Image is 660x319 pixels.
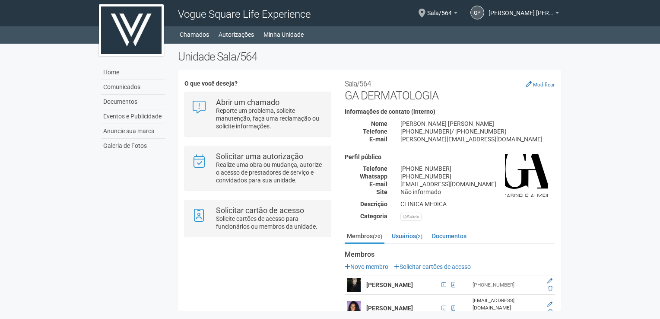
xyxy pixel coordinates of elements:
img: user.png [347,301,361,315]
a: Usuários(2) [390,230,425,242]
a: Editar membro [547,301,552,307]
h4: O que você deseja? [184,80,331,87]
h4: Informações de contato (interno) [345,108,555,115]
a: Solicitar uma autorização Realize uma obra ou mudança, autorize o acesso de prestadores de serviç... [191,153,324,184]
strong: Membros [345,251,555,258]
strong: Telefone [363,128,387,135]
span: Vogue Square Life Experience [178,8,311,20]
h2: GA DERMATOLOGIA [345,76,555,102]
a: Anuncie sua marca [101,124,165,139]
div: [PHONE_NUMBER] [473,281,541,289]
strong: Solicitar uma autorização [216,152,303,161]
small: Sala/564 [345,80,371,88]
a: Excluir membro [548,285,552,291]
a: Minha Unidade [263,29,304,41]
img: business.png [505,154,548,197]
a: Documentos [430,230,469,242]
span: GABRIELE PEREIRA ALMEIDA DA SILVA [489,1,553,16]
div: [PHONE_NUMBER]/ [PHONE_NUMBER] [394,128,561,135]
strong: E-mail [369,181,387,188]
a: GP [470,6,484,19]
h4: Perfil público [345,154,555,160]
strong: Site [376,188,387,195]
a: Autorizações [219,29,254,41]
a: Chamados [180,29,209,41]
strong: [PERSON_NAME] [366,305,413,312]
div: [PERSON_NAME][EMAIL_ADDRESS][DOMAIN_NAME] [394,135,561,143]
a: Solicitar cartão de acesso Solicite cartões de acesso para funcionários ou membros da unidade. [191,207,324,230]
strong: Whatsapp [360,173,387,180]
a: Sala/564 [427,11,457,18]
a: Home [101,65,165,80]
div: [EMAIL_ADDRESS][DOMAIN_NAME] [394,180,561,188]
a: Editar membro [547,278,552,284]
a: Solicitar cartões de acesso [394,263,471,270]
a: Modificar [526,81,555,88]
div: Não informado [394,188,561,196]
strong: E-mail [369,136,387,143]
div: [PHONE_NUMBER] [394,165,561,172]
p: Solicite cartões de acesso para funcionários ou membros da unidade. [216,215,324,230]
a: [PERSON_NAME] [PERSON_NAME] [489,11,559,18]
a: Abrir um chamado Reporte um problema, solicite manutenção, faça uma reclamação ou solicite inform... [191,99,324,130]
small: (20) [373,233,382,239]
div: [PERSON_NAME] [PERSON_NAME] [394,120,561,128]
h2: Unidade Sala/564 [178,50,561,63]
small: (2) [416,233,422,239]
small: Modificar [533,82,555,88]
span: Sala/564 [427,1,452,16]
a: Galeria de Fotos [101,139,165,153]
p: Reporte um problema, solicite manutenção, faça uma reclamação ou solicite informações. [216,107,324,130]
strong: Solicitar cartão de acesso [216,206,304,215]
a: Documentos [101,95,165,109]
img: logo.jpg [99,4,164,56]
a: Eventos e Publicidade [101,109,165,124]
strong: [PERSON_NAME] [366,281,413,288]
strong: Descrição [360,201,387,207]
strong: Nome [371,120,387,127]
a: Excluir membro [548,309,552,315]
strong: Categoria [360,213,387,220]
strong: Abrir um chamado [216,98,279,107]
div: [EMAIL_ADDRESS][DOMAIN_NAME] [473,297,541,312]
a: Novo membro [345,263,388,270]
div: [PHONE_NUMBER] [394,172,561,180]
div: Saúde [400,213,422,221]
a: Comunicados [101,80,165,95]
div: CLINICA MEDICA [394,200,561,208]
a: Membros(20) [345,230,384,244]
strong: Telefone [363,165,387,172]
img: user.png [347,278,361,292]
p: Realize uma obra ou mudança, autorize o acesso de prestadores de serviço e convidados para sua un... [216,161,324,184]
